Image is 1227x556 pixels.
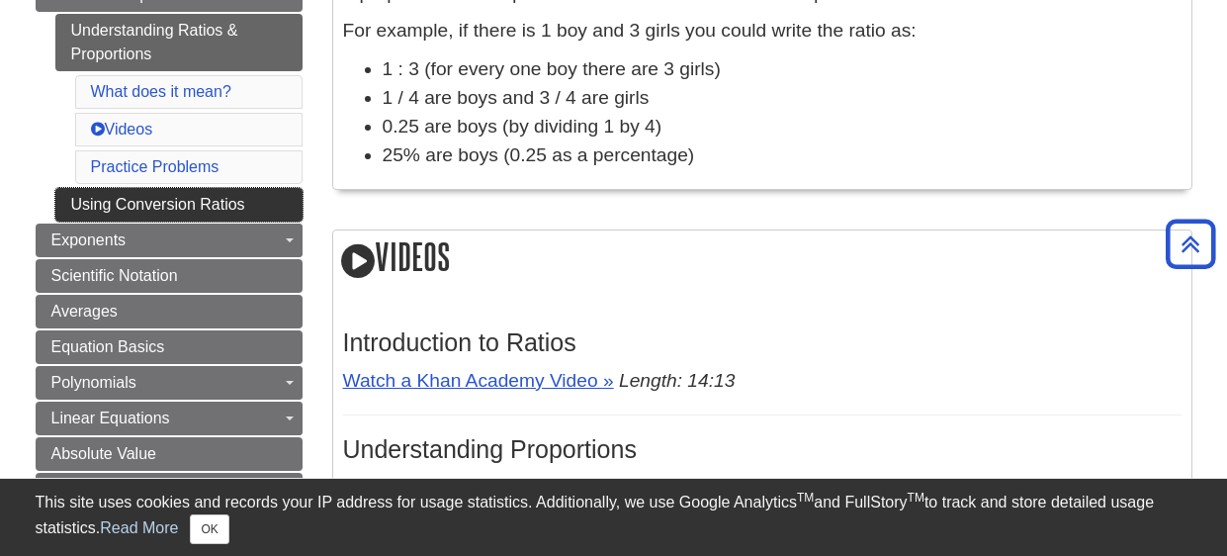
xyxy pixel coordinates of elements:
a: Exponents [36,224,303,257]
span: Averages [51,303,118,320]
a: What does it mean? [91,83,231,100]
a: Absolute Value [36,437,303,471]
a: Read More [100,519,178,536]
li: 1 : 3 (for every one boy there are 3 girls) [383,55,1182,84]
a: Understanding Ratios & Proportions [55,14,303,71]
a: Linear Equations [36,402,303,435]
a: Videos [91,121,153,138]
sup: TM [797,491,814,505]
span: Exponents [51,232,127,248]
a: Back to Top [1159,231,1222,257]
span: Linear Equations [51,410,170,426]
span: Scientific Notation [51,267,178,284]
a: Practice Problems [91,158,219,175]
h3: Understanding Proportions [343,435,1182,464]
a: Using Conversion Ratios [55,188,303,222]
a: Scientific Notation [36,259,303,293]
li: 25% are boys (0.25 as a percentage) [383,141,1182,170]
span: Equation Basics [51,338,165,355]
a: Equation Basics [36,330,303,364]
button: Close [190,514,228,544]
h2: Videos [333,231,1191,287]
a: Watch a Khan Academy Video » [343,370,614,391]
span: Absolute Value [51,445,156,462]
li: 1 / 4 are boys and 3 / 4 are girls [383,84,1182,113]
span: Polynomials [51,374,136,391]
em: Length: 14:13 [619,370,735,391]
a: Averages [36,295,303,328]
sup: TM [908,491,924,505]
p: For example, if there is 1 boy and 3 girls you could write the ratio as: [343,17,1182,46]
a: Polynomials [36,366,303,400]
a: Rational Expressions [36,473,303,507]
div: This site uses cookies and records your IP address for usage statistics. Additionally, we use Goo... [36,491,1192,544]
h3: Introduction to Ratios [343,328,1182,357]
li: 0.25 are boys (by dividing 1 by 4) [383,113,1182,141]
